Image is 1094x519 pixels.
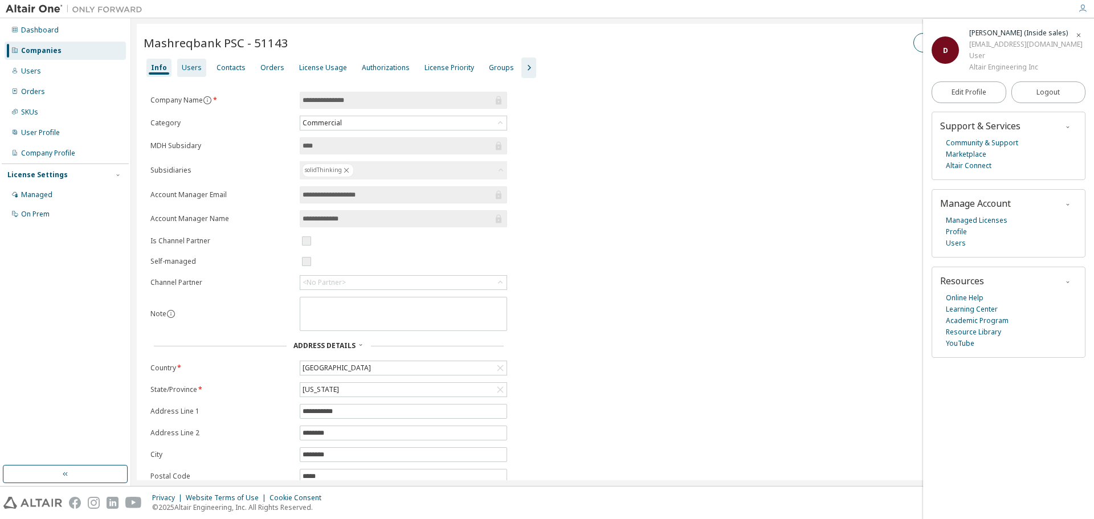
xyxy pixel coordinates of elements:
[150,407,293,416] label: Address Line 1
[6,3,148,15] img: Altair One
[150,385,293,394] label: State/Province
[969,62,1083,73] div: Altair Engineering Inc
[300,161,507,179] div: solidThinking
[300,276,507,289] div: <No Partner>
[946,338,974,349] a: YouTube
[952,88,986,97] span: Edit Profile
[21,190,52,199] div: Managed
[150,363,293,373] label: Country
[152,493,186,502] div: Privacy
[946,149,986,160] a: Marketplace
[270,493,328,502] div: Cookie Consent
[150,96,293,105] label: Company Name
[969,27,1083,39] div: Donna Simpson (Inside sales)
[300,116,507,130] div: Commercial
[946,304,998,315] a: Learning Center
[3,497,62,509] img: altair_logo.svg
[21,149,75,158] div: Company Profile
[21,128,60,137] div: User Profile
[151,63,167,72] div: Info
[943,46,948,55] span: D
[946,326,1001,338] a: Resource Library
[946,238,966,249] a: Users
[217,63,246,72] div: Contacts
[293,341,356,350] span: Address Details
[302,164,354,177] div: solidThinking
[150,118,293,128] label: Category
[150,236,293,246] label: Is Channel Partner
[88,497,100,509] img: instagram.svg
[299,63,347,72] div: License Usage
[303,278,346,287] div: <No Partner>
[300,383,507,397] div: [US_STATE]
[932,81,1006,103] a: Edit Profile
[301,117,344,129] div: Commercial
[21,26,59,35] div: Dashboard
[940,275,984,287] span: Resources
[946,292,983,304] a: Online Help
[301,383,341,396] div: [US_STATE]
[150,166,293,175] label: Subsidiaries
[301,362,373,374] div: [GEOGRAPHIC_DATA]
[144,35,288,51] span: Mashreqbank PSC - 51143
[424,63,474,72] div: License Priority
[946,160,991,171] a: Altair Connect
[150,450,293,459] label: City
[150,428,293,438] label: Address Line 2
[166,309,175,318] button: information
[913,33,981,52] button: Activity Log
[969,50,1083,62] div: User
[21,67,41,76] div: Users
[21,108,38,117] div: SKUs
[7,170,68,179] div: License Settings
[150,309,166,318] label: Note
[150,141,293,150] label: MDH Subsidary
[300,361,507,375] div: [GEOGRAPHIC_DATA]
[969,39,1083,50] div: [EMAIL_ADDRESS][DOMAIN_NAME]
[1011,81,1086,103] button: Logout
[21,46,62,55] div: Companies
[21,87,45,96] div: Orders
[260,63,284,72] div: Orders
[203,96,212,105] button: information
[946,215,1007,226] a: Managed Licenses
[150,214,293,223] label: Account Manager Name
[150,257,293,266] label: Self-managed
[940,197,1011,210] span: Manage Account
[152,502,328,512] p: © 2025 Altair Engineering, Inc. All Rights Reserved.
[489,63,514,72] div: Groups
[946,226,967,238] a: Profile
[186,493,270,502] div: Website Terms of Use
[946,137,1018,149] a: Community & Support
[150,190,293,199] label: Account Manager Email
[182,63,202,72] div: Users
[125,497,142,509] img: youtube.svg
[150,278,293,287] label: Channel Partner
[362,63,410,72] div: Authorizations
[946,315,1009,326] a: Academic Program
[1036,87,1060,98] span: Logout
[69,497,81,509] img: facebook.svg
[107,497,119,509] img: linkedin.svg
[21,210,50,219] div: On Prem
[940,120,1020,132] span: Support & Services
[150,472,293,481] label: Postal Code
